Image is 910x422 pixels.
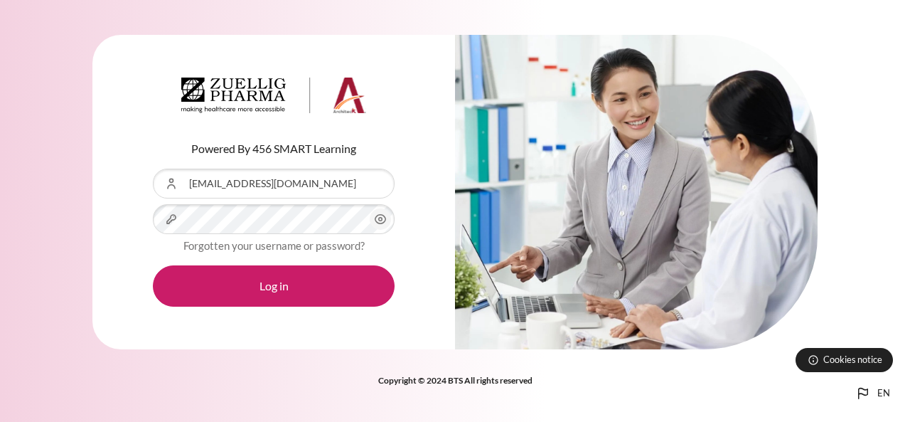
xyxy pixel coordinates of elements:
button: Languages [849,379,896,408]
a: Architeck [181,78,366,119]
input: Username or Email Address [153,169,395,199]
img: Architeck [181,78,366,113]
button: Log in [153,265,395,307]
span: en [877,386,890,401]
button: Cookies notice [796,348,893,372]
span: Cookies notice [823,353,882,366]
p: Powered By 456 SMART Learning [153,140,395,157]
a: Forgotten your username or password? [183,239,365,252]
strong: Copyright © 2024 BTS All rights reserved [378,375,532,386]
